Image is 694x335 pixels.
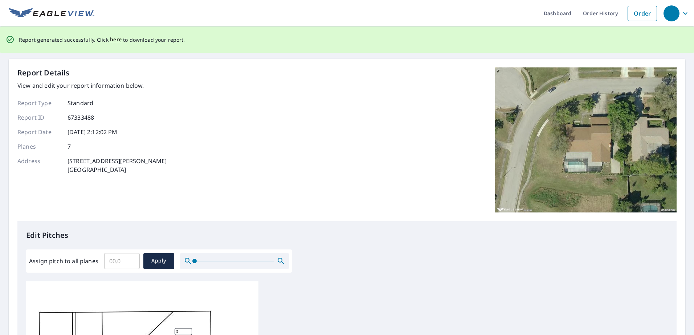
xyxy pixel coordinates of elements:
[149,256,168,265] span: Apply
[68,99,93,107] p: Standard
[26,230,668,241] p: Edit Pitches
[17,157,61,174] p: Address
[495,67,677,212] img: Top image
[19,35,185,44] p: Report generated successfully. Click to download your report.
[17,142,61,151] p: Planes
[17,67,70,78] p: Report Details
[143,253,174,269] button: Apply
[628,6,657,21] a: Order
[68,142,71,151] p: 7
[110,35,122,44] button: here
[9,8,94,19] img: EV Logo
[29,257,98,265] label: Assign pitch to all planes
[68,157,167,174] p: [STREET_ADDRESS][PERSON_NAME] [GEOGRAPHIC_DATA]
[68,113,94,122] p: 67333488
[17,99,61,107] p: Report Type
[104,251,140,271] input: 00.0
[68,128,118,136] p: [DATE] 2:12:02 PM
[17,113,61,122] p: Report ID
[17,81,167,90] p: View and edit your report information below.
[17,128,61,136] p: Report Date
